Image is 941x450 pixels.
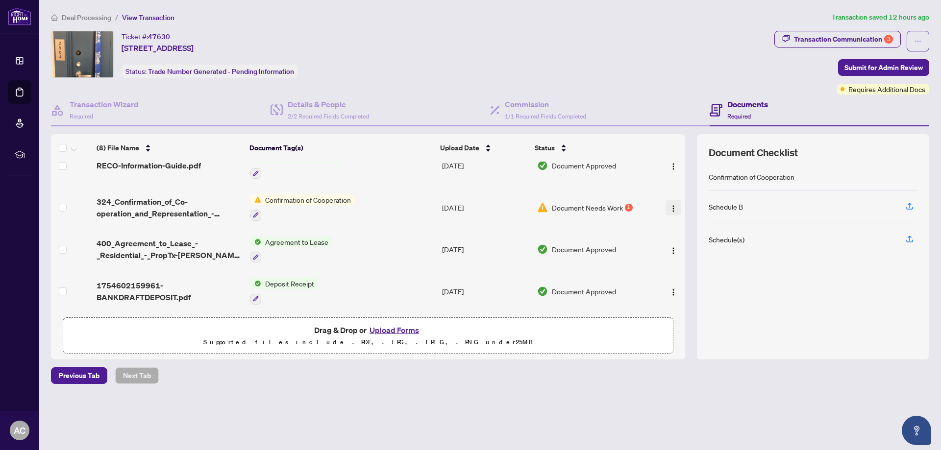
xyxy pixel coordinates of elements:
[709,146,798,160] span: Document Checklist
[148,32,170,41] span: 47630
[14,424,25,437] span: AC
[246,134,437,162] th: Document Tag(s)
[70,98,139,110] h4: Transaction Wizard
[250,278,318,305] button: Status IconDeposit Receipt
[666,241,681,257] button: Logo
[666,284,681,299] button: Logo
[115,367,159,384] button: Next Tab
[832,12,929,23] article: Transaction saved 12 hours ago
[669,205,677,213] img: Logo
[8,7,31,25] img: logo
[505,113,586,120] span: 1/1 Required Fields Completed
[59,368,99,383] span: Previous Tab
[884,35,893,44] div: 3
[709,234,744,245] div: Schedule(s)
[625,204,633,212] div: 1
[148,67,294,76] span: Trade Number Generated - Pending Information
[63,318,673,354] span: Drag & Drop orUpload FormsSupported files include .PDF, .JPG, .JPEG, .PNG under25MB
[438,144,533,187] td: [DATE]
[666,158,681,173] button: Logo
[62,13,111,22] span: Deal Processing
[261,237,332,247] span: Agreement to Lease
[709,201,743,212] div: Schedule B
[367,324,422,336] button: Upload Forms
[122,65,298,78] div: Status:
[537,160,548,171] img: Document Status
[250,237,261,247] img: Status Icon
[774,31,901,47] button: Transaction Communication3
[314,324,422,336] span: Drag & Drop or
[250,194,355,221] button: Status IconConfirmation of Cooperation
[669,247,677,255] img: Logo
[844,60,923,75] span: Submit for Admin Review
[69,336,667,348] p: Supported files include .PDF, .JPG, .JPEG, .PNG under 25 MB
[727,98,768,110] h4: Documents
[438,229,533,271] td: [DATE]
[438,187,533,229] td: [DATE]
[727,113,751,120] span: Required
[261,194,355,205] span: Confirmation of Cooperation
[838,59,929,76] button: Submit for Admin Review
[552,202,623,213] span: Document Needs Work
[97,237,242,261] span: 400_Agreement_to_Lease_-_Residential_-_PropTx-[PERSON_NAME] - Signed.pdf
[505,98,586,110] h4: Commission
[122,13,174,22] span: View Transaction
[552,286,616,297] span: Document Approved
[288,98,369,110] h4: Details & People
[97,196,242,219] span: 324_Confirmation_of_Co-operation_and_Representation_-_Tenant_Landlord_-_PropTx-[PERSON_NAME] - Si...
[250,237,332,263] button: Status IconAgreement to Lease
[261,278,318,289] span: Deposit Receipt
[51,367,107,384] button: Previous Tab
[669,163,677,170] img: Logo
[70,113,93,120] span: Required
[250,194,261,205] img: Status Icon
[537,202,548,213] img: Document Status
[666,200,681,215] button: Logo
[51,14,58,21] span: home
[552,244,616,255] span: Document Approved
[122,42,194,54] span: [STREET_ADDRESS]
[93,134,246,162] th: (8) File Name
[709,171,794,182] div: Confirmation of Cooperation
[51,31,113,77] img: IMG-E12168582_1.jpg
[250,152,343,179] button: Status IconRECO Information Guide
[122,31,170,42] div: Ticket #:
[436,134,531,162] th: Upload Date
[440,142,479,153] span: Upload Date
[537,286,548,297] img: Document Status
[915,38,921,45] span: ellipsis
[438,270,533,312] td: [DATE]
[97,160,201,171] span: RECO-Information-Guide.pdf
[794,31,893,47] div: Transaction Communication
[537,244,548,255] img: Document Status
[902,416,931,445] button: Open asap
[552,160,616,171] span: Document Approved
[250,278,261,289] img: Status Icon
[97,142,139,153] span: (8) File Name
[848,84,925,95] span: Requires Additional Docs
[669,288,677,296] img: Logo
[115,12,118,23] li: /
[535,142,555,153] span: Status
[97,280,242,303] span: 1754602159961-BANKDRAFTDEPOSIT.pdf
[288,113,369,120] span: 2/2 Required Fields Completed
[531,134,649,162] th: Status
